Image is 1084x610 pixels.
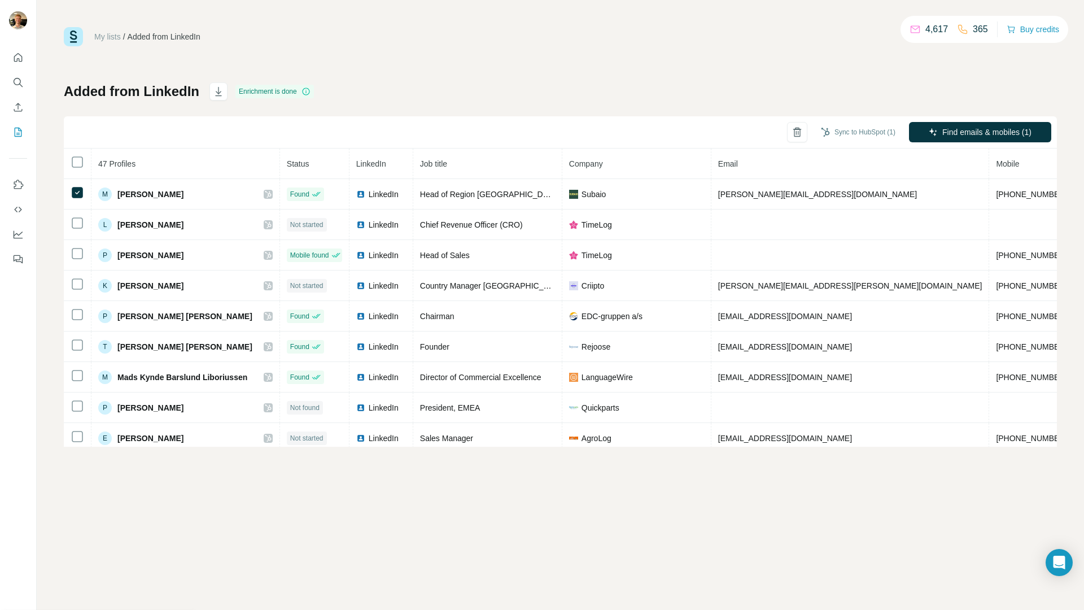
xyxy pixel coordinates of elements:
[290,281,324,291] span: Not started
[718,159,738,168] span: Email
[942,127,1031,138] span: Find emails & mobiles (1)
[98,371,112,384] div: M
[128,31,200,42] div: Added from LinkedIn
[356,403,365,412] img: LinkedIn logo
[582,189,606,200] span: Subaio
[64,27,83,46] img: Surfe Logo
[369,311,399,322] span: LinkedIn
[582,433,611,444] span: AgroLog
[9,122,27,142] button: My lists
[420,251,470,260] span: Head of Sales
[123,31,125,42] li: /
[290,403,320,413] span: Not found
[582,402,619,413] span: Quickparts
[420,373,541,382] span: Director of Commercial Excellence
[98,310,112,323] div: P
[973,23,988,36] p: 365
[356,373,365,382] img: LinkedIn logo
[369,250,399,261] span: LinkedIn
[369,219,399,230] span: LinkedIn
[94,32,121,41] a: My lists
[117,341,252,352] span: [PERSON_NAME] [PERSON_NAME]
[64,82,199,101] h1: Added from LinkedIn
[356,251,365,260] img: LinkedIn logo
[718,281,982,290] span: [PERSON_NAME][EMAIL_ADDRESS][PERSON_NAME][DOMAIN_NAME]
[290,433,324,443] span: Not started
[290,250,329,260] span: Mobile found
[98,188,112,201] div: M
[369,433,399,444] span: LinkedIn
[925,23,948,36] p: 4,617
[1046,549,1073,576] div: Open Intercom Messenger
[290,372,309,382] span: Found
[996,434,1067,443] span: [PHONE_NUMBER]
[569,373,578,382] img: company-logo
[996,190,1067,199] span: [PHONE_NUMBER]
[356,312,365,321] img: LinkedIn logo
[569,159,603,168] span: Company
[996,342,1067,351] span: [PHONE_NUMBER]
[98,159,135,168] span: 47 Profiles
[569,437,578,440] img: company-logo
[9,11,27,29] img: Avatar
[98,401,112,415] div: P
[996,373,1067,382] span: [PHONE_NUMBER]
[582,219,612,230] span: TimeLog
[369,341,399,352] span: LinkedIn
[356,434,365,443] img: LinkedIn logo
[569,190,578,199] img: company-logo
[235,85,314,98] div: Enrichment is done
[290,311,309,321] span: Found
[117,219,183,230] span: [PERSON_NAME]
[369,402,399,413] span: LinkedIn
[582,250,612,261] span: TimeLog
[356,159,386,168] span: LinkedIn
[117,189,183,200] span: [PERSON_NAME]
[569,281,578,290] img: company-logo
[569,312,578,321] img: company-logo
[996,159,1019,168] span: Mobile
[9,249,27,269] button: Feedback
[582,341,610,352] span: Rejoose
[1007,21,1059,37] button: Buy credits
[420,220,523,229] span: Chief Revenue Officer (CRO)
[718,312,852,321] span: [EMAIL_ADDRESS][DOMAIN_NAME]
[356,220,365,229] img: LinkedIn logo
[356,281,365,290] img: LinkedIn logo
[287,159,309,168] span: Status
[117,402,183,413] span: [PERSON_NAME]
[117,372,247,383] span: Mads Kynde Barslund Liboriussen
[996,281,1067,290] span: [PHONE_NUMBER]
[582,280,604,291] span: Criipto
[9,199,27,220] button: Use Surfe API
[9,175,27,195] button: Use Surfe on LinkedIn
[369,189,399,200] span: LinkedIn
[996,312,1067,321] span: [PHONE_NUMBER]
[290,220,324,230] span: Not started
[290,342,309,352] span: Found
[356,342,365,351] img: LinkedIn logo
[9,47,27,68] button: Quick start
[420,403,480,412] span: President, EMEA
[718,342,852,351] span: [EMAIL_ADDRESS][DOMAIN_NAME]
[569,220,578,229] img: company-logo
[420,190,560,199] span: Head of Region [GEOGRAPHIC_DATA]
[718,434,852,443] span: [EMAIL_ADDRESS][DOMAIN_NAME]
[117,280,183,291] span: [PERSON_NAME]
[9,72,27,93] button: Search
[369,372,399,383] span: LinkedIn
[569,342,578,351] img: company-logo
[582,372,633,383] span: LanguageWire
[718,373,852,382] span: [EMAIL_ADDRESS][DOMAIN_NAME]
[98,279,112,293] div: K
[356,190,365,199] img: LinkedIn logo
[98,249,112,262] div: P
[98,218,112,232] div: L
[98,340,112,354] div: T
[569,251,578,260] img: company-logo
[9,224,27,245] button: Dashboard
[996,251,1067,260] span: [PHONE_NUMBER]
[909,122,1051,142] button: Find emails & mobiles (1)
[718,190,917,199] span: [PERSON_NAME][EMAIL_ADDRESS][DOMAIN_NAME]
[117,311,252,322] span: [PERSON_NAME] [PERSON_NAME]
